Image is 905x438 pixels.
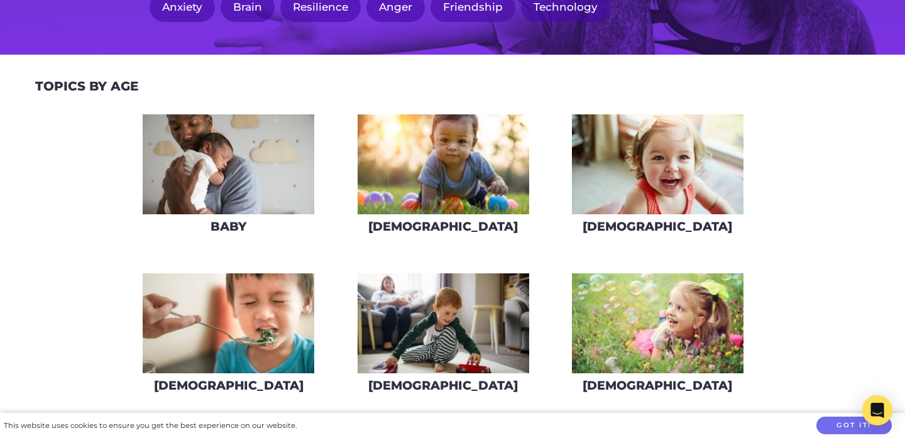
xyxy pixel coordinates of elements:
img: iStock-620709410-275x160.jpg [358,114,529,214]
h3: [DEMOGRAPHIC_DATA] [368,219,518,234]
h3: Baby [211,219,246,234]
div: This website uses cookies to ensure you get the best experience on our website. [4,419,297,432]
img: AdobeStock_43690577-275x160.jpeg [572,273,743,373]
img: iStock-678589610_super-275x160.jpg [572,114,743,214]
a: Baby [142,114,315,243]
img: iStock-626842222-275x160.jpg [358,273,529,373]
a: [DEMOGRAPHIC_DATA] [571,114,744,243]
img: AdobeStock_144860523-275x160.jpeg [143,114,314,214]
a: [DEMOGRAPHIC_DATA] [571,273,744,402]
a: [DEMOGRAPHIC_DATA] [142,273,315,402]
h3: [DEMOGRAPHIC_DATA] [583,378,732,393]
h3: [DEMOGRAPHIC_DATA] [368,378,518,393]
img: AdobeStock_217987832-275x160.jpeg [143,273,314,373]
a: [DEMOGRAPHIC_DATA] [357,273,530,402]
h3: [DEMOGRAPHIC_DATA] [154,378,304,393]
div: Open Intercom Messenger [862,395,892,425]
h3: [DEMOGRAPHIC_DATA] [583,219,732,234]
button: Got it! [816,417,892,435]
a: [DEMOGRAPHIC_DATA] [357,114,530,243]
h2: Topics By Age [35,79,138,94]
